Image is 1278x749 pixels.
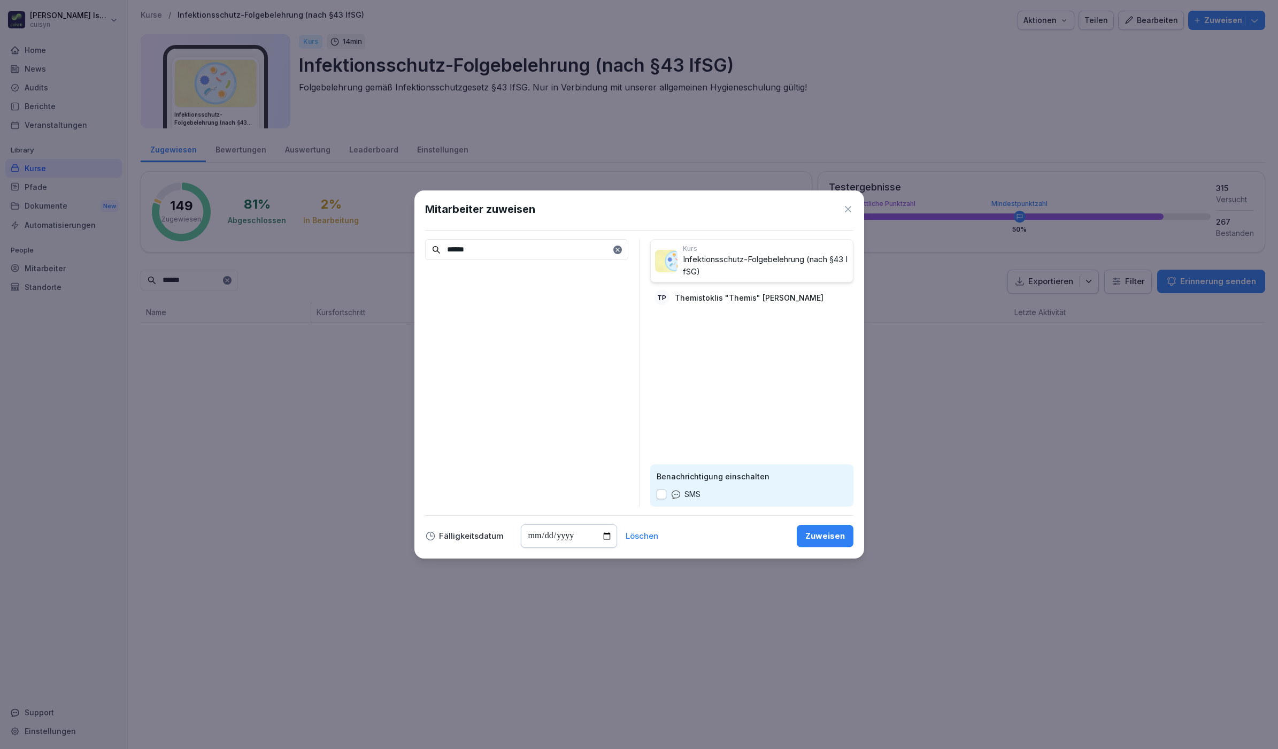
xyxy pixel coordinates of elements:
h1: Mitarbeiter zuweisen [425,201,535,217]
p: Themistoklis "Themis" [PERSON_NAME] [675,292,823,303]
div: Zuweisen [805,530,845,542]
div: TP [655,290,669,305]
p: Infektionsschutz-Folgebelehrung (nach §43 IfSG) [683,254,849,278]
p: Benachrichtigung einschalten [657,471,847,482]
p: Fälligkeitsdatum [439,532,504,540]
button: Löschen [626,532,658,540]
p: SMS [684,488,700,500]
button: Zuweisen [797,525,853,547]
p: Kurs [683,244,849,254]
